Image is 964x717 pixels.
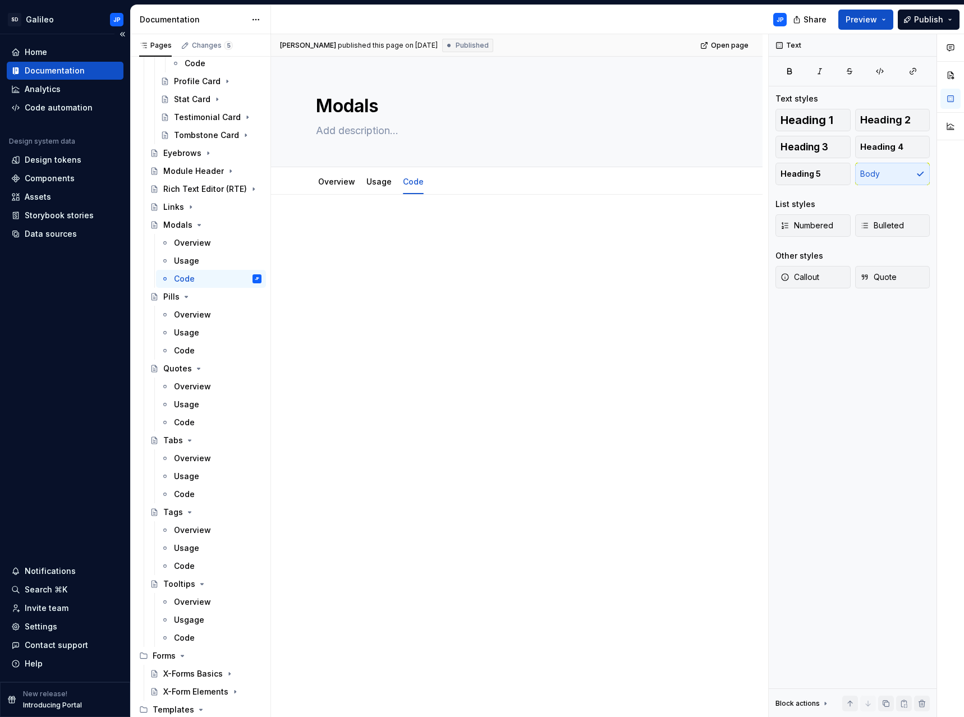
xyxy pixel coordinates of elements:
[163,219,192,231] div: Modals
[174,399,199,410] div: Usage
[174,255,199,266] div: Usage
[7,99,123,117] a: Code automation
[255,273,259,284] div: JP
[25,191,51,203] div: Assets
[174,560,195,572] div: Code
[163,435,183,446] div: Tabs
[174,596,211,608] div: Overview
[25,154,81,166] div: Design tokens
[898,10,960,30] button: Publish
[25,640,88,651] div: Contact support
[456,41,489,50] span: Published
[25,658,43,669] div: Help
[7,581,123,599] button: Search ⌘K
[145,180,266,198] a: Rich Text Editor (RTE)
[145,198,266,216] a: Links
[7,62,123,80] a: Documentation
[156,396,266,413] a: Usage
[156,629,266,647] a: Code
[787,10,834,30] button: Share
[156,306,266,324] a: Overview
[135,647,266,665] div: Forms
[804,14,827,25] span: Share
[855,109,930,131] button: Heading 2
[174,471,199,482] div: Usage
[23,690,67,698] p: New release!
[139,41,172,50] div: Pages
[174,112,241,123] div: Testimonial Card
[145,575,266,593] a: Tooltips
[145,683,266,701] a: X-Form Elements
[25,621,57,632] div: Settings
[914,14,943,25] span: Publish
[775,199,815,210] div: List styles
[174,417,195,428] div: Code
[174,76,221,87] div: Profile Card
[163,166,224,177] div: Module Header
[145,431,266,449] a: Tabs
[156,378,266,396] a: Overview
[113,15,121,24] div: JP
[7,562,123,580] button: Notifications
[855,136,930,158] button: Heading 4
[775,109,851,131] button: Heading 1
[163,686,228,697] div: X-Form Elements
[163,183,247,195] div: Rich Text Editor (RTE)
[163,363,192,374] div: Quotes
[7,151,123,169] a: Design tokens
[145,162,266,180] a: Module Header
[156,234,266,252] a: Overview
[7,188,123,206] a: Assets
[174,309,211,320] div: Overview
[156,90,266,108] a: Stat Card
[156,108,266,126] a: Testimonial Card
[7,655,123,673] button: Help
[775,699,820,708] div: Block actions
[163,668,223,679] div: X-Forms Basics
[156,539,266,557] a: Usage
[174,632,195,644] div: Code
[860,272,897,283] span: Quote
[25,102,93,113] div: Code automation
[192,41,233,50] div: Changes
[174,543,199,554] div: Usage
[781,141,828,153] span: Heading 3
[860,114,911,126] span: Heading 2
[174,381,211,392] div: Overview
[185,58,205,69] div: Code
[167,54,266,72] a: Code
[775,93,818,104] div: Text styles
[25,584,67,595] div: Search ⌘K
[25,65,85,76] div: Documentation
[174,237,211,249] div: Overview
[163,201,184,213] div: Links
[846,14,877,25] span: Preview
[26,14,54,25] div: Galileo
[156,413,266,431] a: Code
[855,214,930,237] button: Bulleted
[781,168,821,180] span: Heading 5
[145,503,266,521] a: Tags
[174,489,195,500] div: Code
[7,618,123,636] a: Settings
[7,206,123,224] a: Storybook stories
[163,148,201,159] div: Eyebrows
[781,272,819,283] span: Callout
[153,704,194,715] div: Templates
[174,453,211,464] div: Overview
[25,47,47,58] div: Home
[174,525,211,536] div: Overview
[280,41,336,50] span: [PERSON_NAME]
[775,214,851,237] button: Numbered
[697,38,754,53] a: Open page
[156,521,266,539] a: Overview
[7,599,123,617] a: Invite team
[140,14,246,25] div: Documentation
[174,130,239,141] div: Tombstone Card
[145,216,266,234] a: Modals
[855,266,930,288] button: Quote
[318,177,355,186] a: Overview
[25,84,61,95] div: Analytics
[25,173,75,184] div: Components
[156,557,266,575] a: Code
